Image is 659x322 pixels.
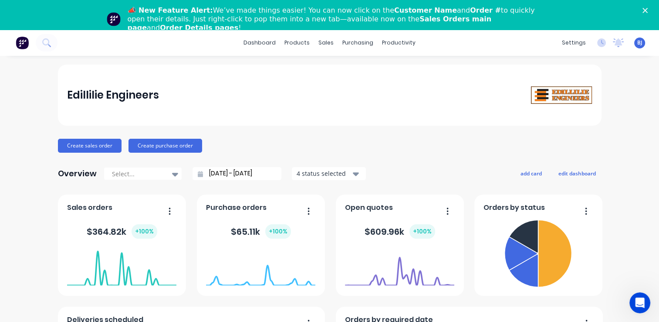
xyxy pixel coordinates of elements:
[642,8,651,13] div: Close
[206,202,267,213] span: Purchase orders
[553,168,602,179] button: edit dashboard
[378,36,420,49] div: productivity
[239,36,280,49] a: dashboard
[409,224,435,239] div: + 100 %
[637,39,642,47] span: BJ
[394,6,457,14] b: Customer Name
[483,202,545,213] span: Orders by status
[314,36,338,49] div: sales
[470,6,501,14] b: Order #
[132,224,157,239] div: + 100 %
[58,165,97,182] div: Overview
[231,224,291,239] div: $ 65.11k
[292,167,366,180] button: 4 status selected
[629,292,650,313] iframe: Intercom live chat
[558,36,590,49] div: settings
[16,36,29,49] img: Factory
[58,139,122,153] button: Create sales order
[297,169,351,178] div: 4 status selected
[280,36,314,49] div: products
[128,6,213,14] b: 📣 New Feature Alert:
[265,224,291,239] div: + 100 %
[67,202,112,213] span: Sales orders
[365,224,435,239] div: $ 609.96k
[128,15,491,32] b: Sales Orders main page
[67,86,159,104] div: Edillilie Engineers
[128,139,202,153] button: Create purchase order
[160,24,238,32] b: Order Details pages
[338,36,378,49] div: purchasing
[107,12,121,26] img: Profile image for Team
[515,168,547,179] button: add card
[345,202,393,213] span: Open quotes
[531,86,592,104] img: Edillilie Engineers
[128,6,539,32] div: We’ve made things easier! You can now click on the and to quickly open their details. Just right-...
[87,224,157,239] div: $ 364.82k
